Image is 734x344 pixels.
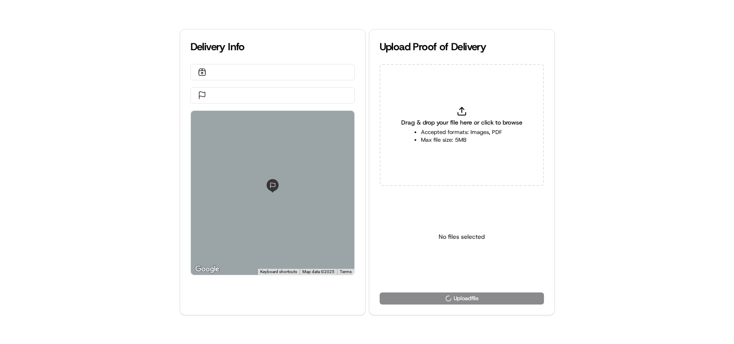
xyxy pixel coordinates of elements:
span: Map data ©2025 [302,269,335,274]
a: Open this area in Google Maps (opens a new window) [193,264,221,275]
div: Upload Proof of Delivery [380,40,544,54]
div: 0 [191,111,354,275]
div: Delivery Info [190,40,355,54]
li: Max file size: 5MB [421,136,502,144]
button: Keyboard shortcuts [260,269,297,275]
img: Google [193,264,221,275]
p: No files selected [439,232,485,241]
span: Drag & drop your file here or click to browse [401,118,522,127]
li: Accepted formats: Images, PDF [421,128,502,136]
a: Terms (opens in new tab) [340,269,352,274]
